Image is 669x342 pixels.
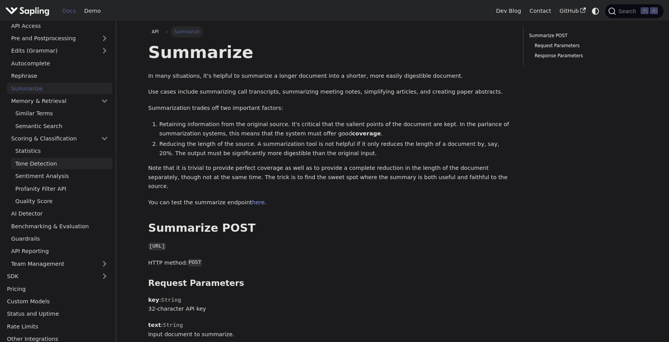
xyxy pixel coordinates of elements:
[148,258,512,268] p: HTTP method:
[492,5,525,17] a: Dev Blog
[529,32,634,39] a: Summarize POST
[148,198,512,207] p: You can test the summarize endpoint .
[148,297,159,303] strong: key
[171,26,203,37] span: Summarize
[535,52,631,60] a: Response Parameters
[148,26,512,37] nav: Breadcrumbs
[590,5,601,17] button: Switch between dark and light mode (currently system mode)
[152,29,159,34] span: API
[148,104,512,113] p: Summarization trades off two important factors:
[7,233,112,245] a: Guardrails
[148,322,161,328] strong: text
[80,5,105,17] a: Demo
[148,42,512,63] h1: Summarize
[7,70,112,82] a: Rephrase
[11,196,112,207] a: Quality Score
[605,4,663,18] button: Search (Command+K)
[160,120,512,139] li: Retaining information from the original source. It's critical that the salient points of the docu...
[11,183,112,194] a: Profanity Filter API
[148,26,163,37] a: API
[641,7,648,14] kbd: ⌘
[7,58,112,69] a: Autocomplete
[11,171,112,182] a: Sentiment Analysis
[7,83,112,94] a: Summarize
[7,33,112,44] a: Pre and Postprocessing
[525,5,556,17] a: Contact
[161,297,181,303] span: String
[7,20,112,31] a: API Access
[3,283,112,294] a: Pricing
[97,271,112,282] button: Expand sidebar category 'SDK'
[7,208,112,219] a: AI Detector
[188,259,202,267] code: POST
[3,308,112,320] a: Status and Uptime
[11,108,112,119] a: Similar Terms
[3,296,112,307] a: Custom Models
[252,199,264,205] a: here
[650,7,658,14] kbd: K
[7,133,112,144] a: Scoring & Classification
[148,164,512,191] p: Note that it is trivial to provide perfect coverage as well as to provide a complete reduction in...
[160,140,512,158] li: Reducing the length of the source. A summarization tool is not helpful if it only reduces the len...
[148,278,512,289] h3: Request Parameters
[163,322,183,328] span: String
[535,42,631,50] a: Request Parameters
[148,243,166,250] code: [URL]
[148,221,512,235] h2: Summarize POST
[555,5,590,17] a: GitHub
[7,45,112,56] a: Edits (Grammar)
[7,221,112,232] a: Benchmarking & Evaluation
[11,120,112,132] a: Semantic Search
[11,145,112,157] a: Statistics
[148,296,512,314] p: : 32-character API key
[7,96,112,107] a: Memory & Retrieval
[352,130,381,137] strong: coverage
[7,246,112,257] a: API Reporting
[148,87,512,97] p: Use cases include summarizing call transcripts, summarizing meeting notes, simplifying articles, ...
[58,5,80,17] a: Docs
[148,321,512,339] p: : Input document to summarize.
[5,5,52,17] a: Sapling.ai
[148,72,512,81] p: In many situations, it's helpful to summarize a longer document into a shorter, more easily diges...
[3,271,97,282] a: SDK
[7,258,112,269] a: Team Management
[616,8,641,14] span: Search
[3,321,112,332] a: Rate Limits
[11,158,112,169] a: Tone Detection
[5,5,50,17] img: Sapling.ai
